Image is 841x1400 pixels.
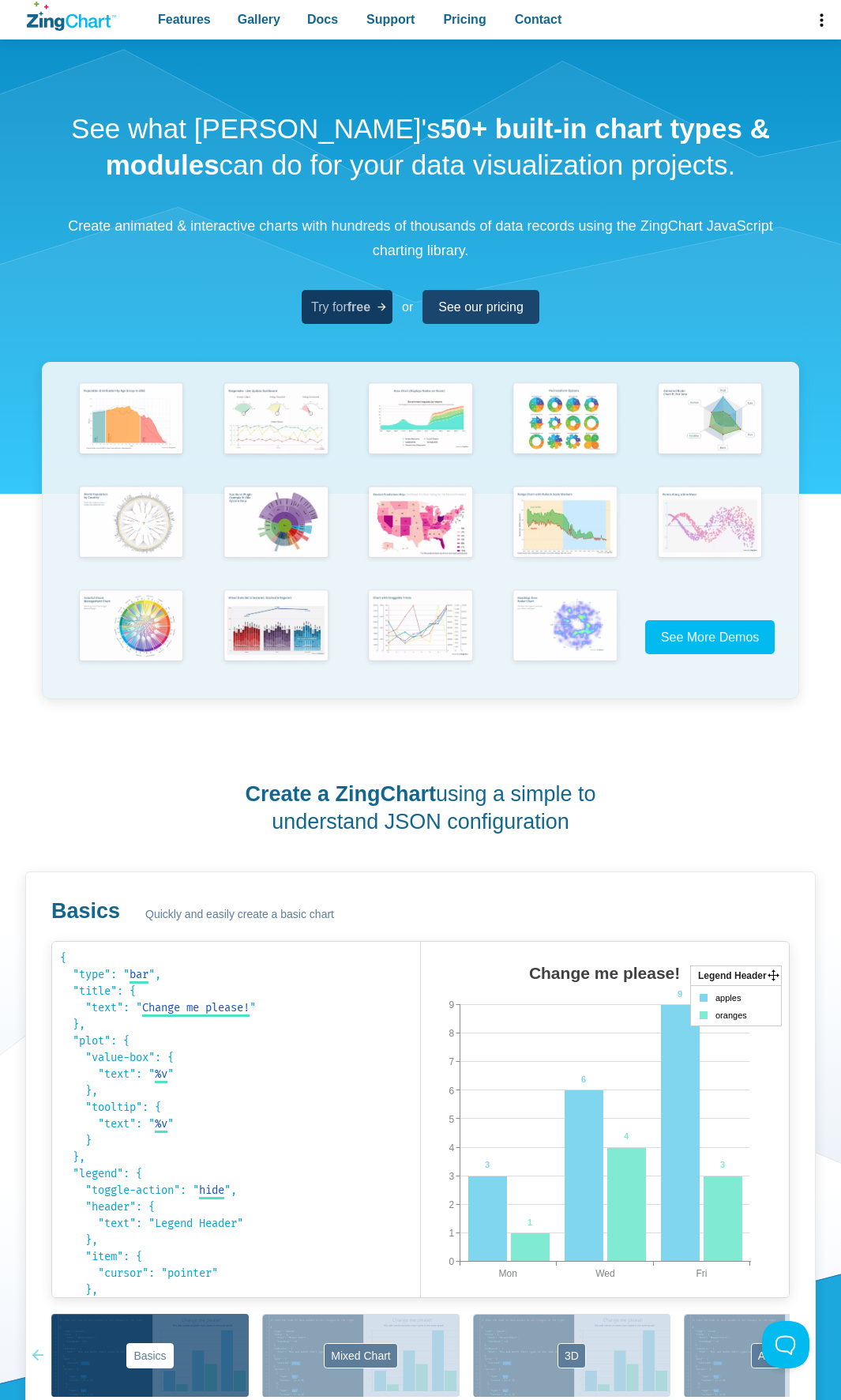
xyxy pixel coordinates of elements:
[106,113,770,180] strong: 50+ built-in chart types & modules
[238,9,280,30] span: Gallery
[204,585,348,689] a: Mixed Data Set (Clustered, Stacked, and Regular)
[637,482,782,585] a: Points Along a Sine Wave
[438,296,524,318] span: See our pricing
[60,950,412,1289] code: { "type": " ", "title": { "text": " " }, "plot": { "value-box": { "text": " " }, "tooltip": { "te...
[637,378,782,482] a: Animated Radar Chart ft. Pet Data
[698,970,767,981] tspan: Legend Header
[155,1117,167,1131] span: %v
[158,9,211,30] span: Features
[145,905,334,924] span: Quickly and easily create a basic chart
[493,585,637,689] a: Heatmap Over Radar Chart
[155,1067,167,1081] span: %v
[515,9,562,30] span: Contact
[507,378,623,461] img: Pie Transform Options
[493,482,637,585] a: Range Chart with Rultes & Scale Markers
[443,9,486,30] span: Pricing
[58,482,203,585] a: World Population by Country
[348,378,493,482] a: Area Chart (Displays Nodes on Hover)
[362,585,479,668] img: Chart with Draggable Y-Axis
[652,378,768,461] img: Animated Radar Chart ft. Pet Data
[204,378,348,482] a: Responsive Live Update Dashboard
[348,585,493,689] a: Chart with Draggable Y-Axis
[302,290,392,324] a: Try forfree
[245,782,436,806] strong: Create a ZingChart
[27,2,116,31] a: ZingChart Logo. Click to return to the homepage
[422,290,539,324] a: See our pricing
[42,214,799,262] p: Create animated & interactive charts with hundreds of thousands of data records using the ZingCha...
[218,482,334,564] img: Sun Burst Plugin Example ft. File System Data
[307,9,338,30] span: Docs
[720,1160,725,1169] tspan: 3
[142,1001,250,1014] span: Change me please!
[366,9,415,30] span: Support
[652,482,768,565] img: Points Along a Sine Wave
[73,378,190,461] img: Population Distribution by Age Group in 2052
[348,482,493,585] a: Election Predictions Map
[199,1184,224,1197] span: hide
[58,585,203,689] a: Colorful Chord Management Chart
[362,378,479,461] img: Area Chart (Displays Nodes on Hover)
[204,482,348,585] a: Sun Burst Plugin Example ft. File System Data
[51,1314,249,1397] button: Basics
[42,111,799,183] h1: See what [PERSON_NAME]'s can do for your data visualization projects.
[218,378,334,461] img: Responsive Live Update Dashboard
[311,296,370,318] span: Try for
[661,630,760,644] span: See More Demos
[58,378,203,482] a: Population Distribution by Age Group in 2052
[645,620,775,654] a: See More Demos
[190,781,651,836] h2: using a simple to understand JSON configuration
[762,1321,809,1368] iframe: Toggle Customer Support
[507,482,623,565] img: Range Chart with Rultes & Scale Markers
[51,898,120,925] h3: Basics
[493,378,637,482] a: Pie Transform Options
[402,296,413,318] span: or
[347,300,370,314] strong: free
[362,482,479,565] img: Election Predictions Map
[130,968,148,981] span: bar
[262,1314,460,1397] button: Mixed Chart
[73,585,190,668] img: Colorful Chord Management Chart
[73,482,190,565] img: World Population by Country
[218,585,334,668] img: Mixed Data Set (Clustered, Stacked, and Regular)
[507,585,623,668] img: Heatmap Over Radar Chart
[473,1314,670,1397] button: 3D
